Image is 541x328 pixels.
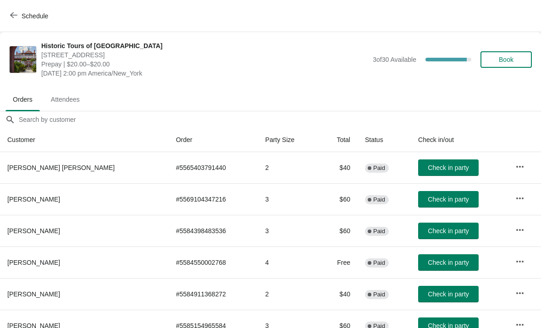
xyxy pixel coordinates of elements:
[319,278,358,310] td: $40
[418,159,479,176] button: Check in party
[418,223,479,239] button: Check in party
[418,286,479,302] button: Check in party
[411,128,508,152] th: Check in/out
[22,12,48,20] span: Schedule
[428,227,469,235] span: Check in party
[258,278,319,310] td: 2
[41,50,368,60] span: [STREET_ADDRESS]
[258,128,319,152] th: Party Size
[6,91,40,108] span: Orders
[373,259,385,267] span: Paid
[10,46,36,73] img: Historic Tours of Flagler College
[428,259,469,266] span: Check in party
[41,41,368,50] span: Historic Tours of [GEOGRAPHIC_DATA]
[418,254,479,271] button: Check in party
[7,259,60,266] span: [PERSON_NAME]
[258,152,319,183] td: 2
[428,290,469,298] span: Check in party
[44,91,87,108] span: Attendees
[499,56,513,63] span: Book
[319,215,358,246] td: $60
[169,128,258,152] th: Order
[7,227,60,235] span: [PERSON_NAME]
[169,183,258,215] td: # 5569104347216
[169,246,258,278] td: # 5584550002768
[319,152,358,183] td: $40
[373,164,385,172] span: Paid
[373,56,416,63] span: 3 of 30 Available
[7,196,60,203] span: [PERSON_NAME]
[5,8,55,24] button: Schedule
[7,290,60,298] span: [PERSON_NAME]
[18,111,541,128] input: Search by customer
[7,164,115,171] span: [PERSON_NAME] [PERSON_NAME]
[373,228,385,235] span: Paid
[41,69,368,78] span: [DATE] 2:00 pm America/New_York
[373,291,385,298] span: Paid
[258,183,319,215] td: 3
[169,152,258,183] td: # 5565403791440
[480,51,532,68] button: Book
[169,278,258,310] td: # 5584911368272
[41,60,368,69] span: Prepay | $20.00–$20.00
[258,246,319,278] td: 4
[373,196,385,203] span: Paid
[418,191,479,208] button: Check in party
[169,215,258,246] td: # 5584398483536
[319,183,358,215] td: $60
[428,196,469,203] span: Check in party
[358,128,411,152] th: Status
[428,164,469,171] span: Check in party
[319,246,358,278] td: Free
[258,215,319,246] td: 3
[319,128,358,152] th: Total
